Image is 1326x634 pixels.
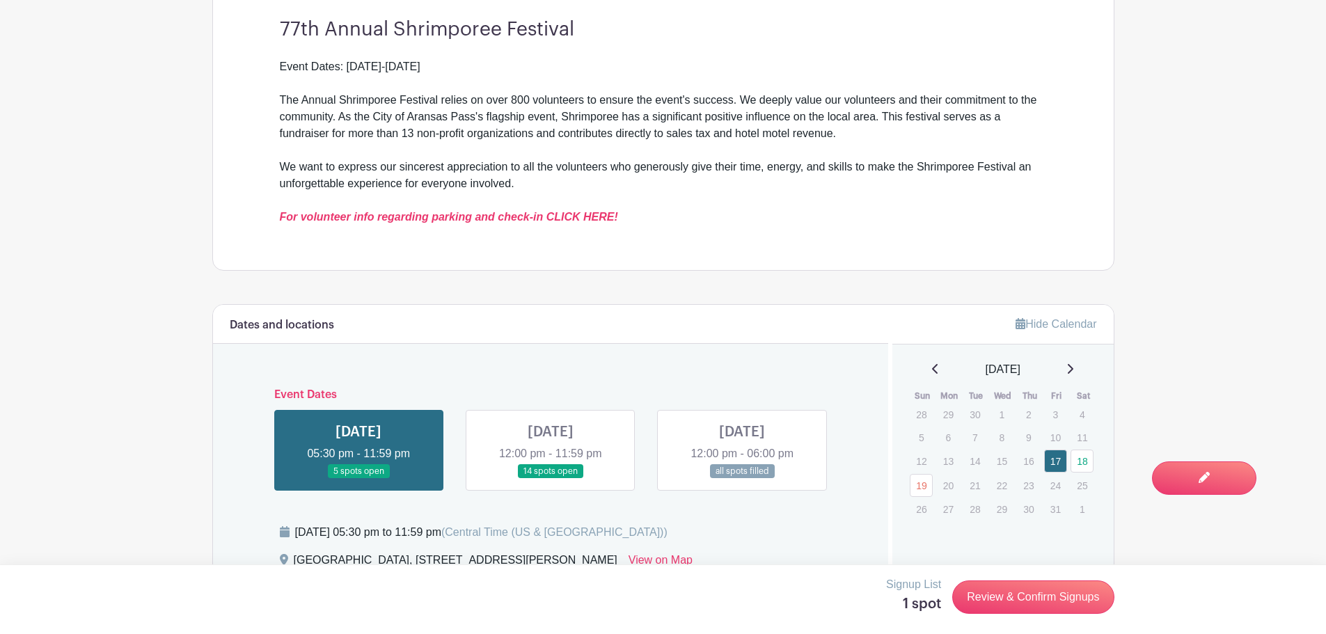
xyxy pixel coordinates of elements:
p: 1 [1071,498,1094,520]
div: [GEOGRAPHIC_DATA], [STREET_ADDRESS][PERSON_NAME] [294,552,617,574]
th: Mon [936,389,963,403]
p: 6 [937,427,960,448]
p: 3 [1044,404,1067,425]
h3: 77th Annual Shrimporee Festival [280,18,1047,42]
p: 13 [937,450,960,472]
p: 26 [910,498,933,520]
p: 9 [1017,427,1040,448]
th: Fri [1043,389,1071,403]
th: Sat [1070,389,1097,403]
p: 24 [1044,475,1067,496]
p: 2 [1017,404,1040,425]
p: 5 [910,427,933,448]
p: 12 [910,450,933,472]
a: 18 [1071,450,1094,473]
p: 10 [1044,427,1067,448]
p: 16 [1017,450,1040,472]
p: 27 [937,498,960,520]
th: Thu [1016,389,1043,403]
p: 1 [990,404,1013,425]
span: [DATE] [986,361,1020,378]
div: [DATE] 05:30 pm to 11:59 pm [295,524,668,541]
p: 31 [1044,498,1067,520]
p: 14 [963,450,986,472]
p: 30 [963,404,986,425]
a: Review & Confirm Signups [952,580,1114,614]
h5: 1 spot [886,596,941,612]
p: 22 [990,475,1013,496]
a: For volunteer info regarding parking and check-in CLICK HERE! [280,211,618,223]
p: 21 [963,475,986,496]
p: 25 [1071,475,1094,496]
h6: Event Dates [263,388,839,402]
p: 8 [990,427,1013,448]
th: Tue [963,389,990,403]
h6: Dates and locations [230,319,334,332]
th: Sun [909,389,936,403]
th: Wed [990,389,1017,403]
p: 7 [963,427,986,448]
a: 19 [910,474,933,497]
p: 30 [1017,498,1040,520]
p: 15 [990,450,1013,472]
a: View on Map [629,552,693,574]
span: (Central Time (US & [GEOGRAPHIC_DATA])) [441,526,668,538]
p: 29 [990,498,1013,520]
p: 28 [910,404,933,425]
p: 4 [1071,404,1094,425]
p: 23 [1017,475,1040,496]
a: Hide Calendar [1016,318,1096,330]
p: 28 [963,498,986,520]
p: 11 [1071,427,1094,448]
div: Event Dates: [DATE]-[DATE] The Annual Shrimporee Festival relies on over 800 volunteers to ensure... [280,58,1047,159]
p: Signup List [886,576,941,593]
div: We want to express our sincerest appreciation to all the volunteers who generously give their tim... [280,159,1047,225]
a: 17 [1044,450,1067,473]
p: 29 [937,404,960,425]
p: 20 [937,475,960,496]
